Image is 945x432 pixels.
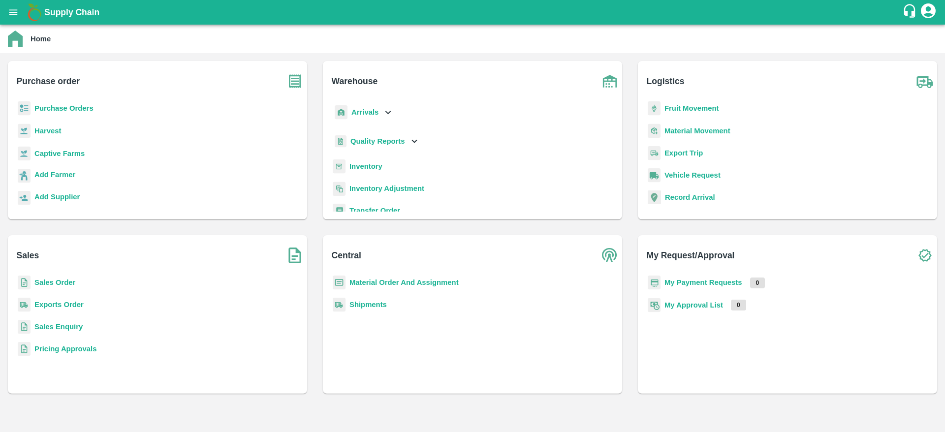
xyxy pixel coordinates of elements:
[664,171,721,179] a: Vehicle Request
[34,150,85,157] a: Captive Farms
[648,146,661,160] img: delivery
[34,169,75,183] a: Add Farmer
[648,168,661,183] img: vehicle
[18,191,31,205] img: supplier
[333,298,346,312] img: shipments
[333,131,420,152] div: Quality Reports
[350,137,405,145] b: Quality Reports
[34,345,96,353] a: Pricing Approvals
[664,301,723,309] a: My Approval List
[335,105,347,120] img: whArrival
[34,104,94,112] a: Purchase Orders
[598,243,622,268] img: central
[18,169,31,183] img: farmer
[349,207,400,215] a: Transfer Order
[18,320,31,334] img: sales
[648,190,661,204] img: recordArrival
[34,127,61,135] a: Harvest
[332,74,378,88] b: Warehouse
[31,35,51,43] b: Home
[18,123,31,138] img: harvest
[648,123,661,138] img: material
[648,298,661,312] img: approval
[34,171,75,179] b: Add Farmer
[2,1,25,24] button: open drawer
[913,69,937,93] img: truck
[664,278,742,286] a: My Payment Requests
[18,146,31,161] img: harvest
[731,300,746,310] p: 0
[665,193,715,201] a: Record Arrival
[349,185,424,192] a: Inventory Adjustment
[333,182,346,196] img: inventory
[333,159,346,174] img: whInventory
[750,278,765,288] p: 0
[913,243,937,268] img: check
[283,69,307,93] img: purchase
[333,276,346,290] img: centralMaterial
[17,74,80,88] b: Purchase order
[34,191,80,205] a: Add Supplier
[18,101,31,116] img: reciept
[648,276,661,290] img: payment
[349,301,387,309] a: Shipments
[648,101,661,116] img: fruit
[34,278,75,286] a: Sales Order
[283,243,307,268] img: soSales
[349,162,382,170] a: Inventory
[333,101,394,123] div: Arrivals
[598,69,622,93] img: warehouse
[17,248,39,262] b: Sales
[333,204,346,218] img: whTransfer
[349,278,459,286] a: Material Order And Assignment
[44,5,902,19] a: Supply Chain
[34,323,83,331] a: Sales Enquiry
[902,3,919,21] div: customer-support
[647,74,685,88] b: Logistics
[351,108,378,116] b: Arrivals
[18,342,31,356] img: sales
[332,248,361,262] b: Central
[664,104,719,112] a: Fruit Movement
[34,301,84,309] a: Exports Order
[8,31,23,47] img: home
[335,135,346,148] img: qualityReport
[18,276,31,290] img: sales
[919,2,937,23] div: account of current user
[25,2,44,22] img: logo
[18,298,31,312] img: shipments
[34,193,80,201] b: Add Supplier
[647,248,735,262] b: My Request/Approval
[44,7,99,17] b: Supply Chain
[664,127,730,135] a: Material Movement
[664,149,703,157] a: Export Trip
